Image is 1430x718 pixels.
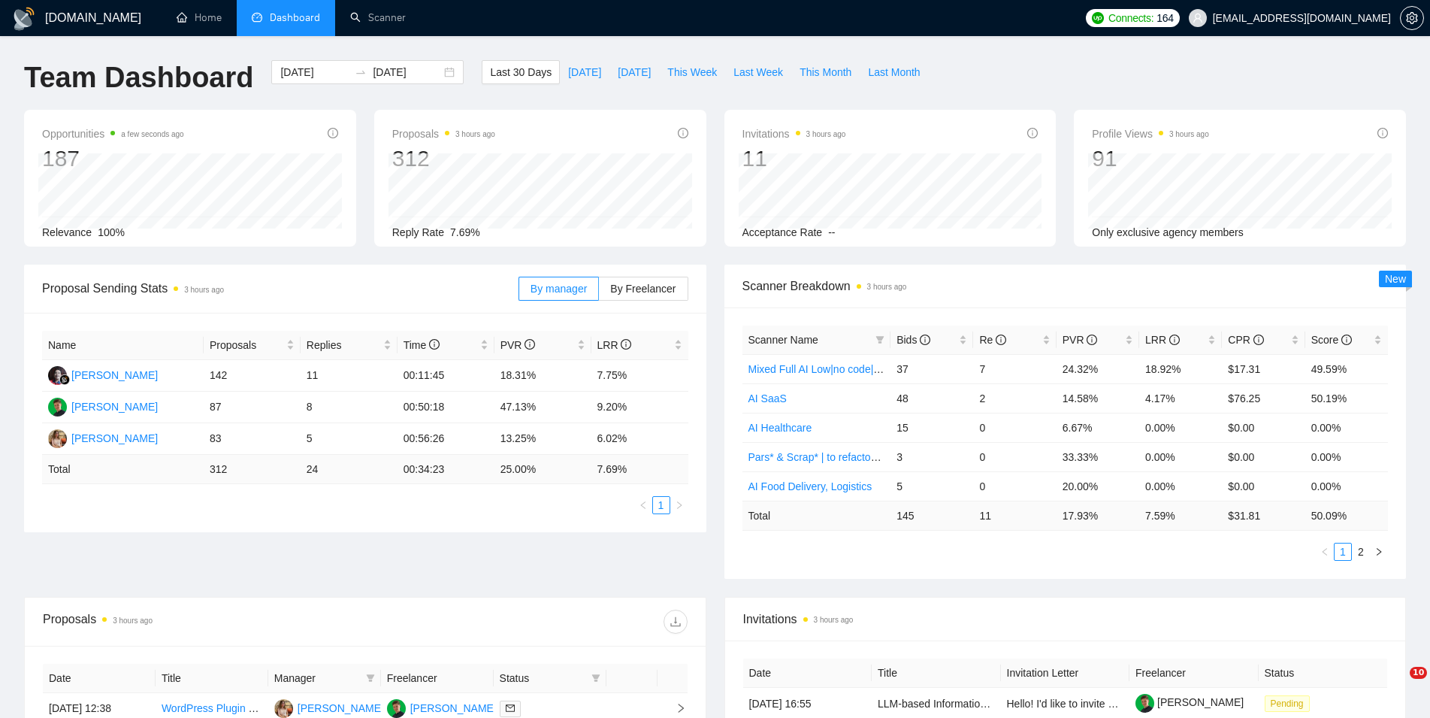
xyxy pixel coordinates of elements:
[748,451,889,463] a: Pars* & Scrap* | to refactoring
[121,130,183,138] time: a few seconds ago
[896,334,930,346] span: Bids
[591,674,600,683] span: filter
[494,360,591,392] td: 18.31%
[1108,10,1153,26] span: Connects:
[1063,334,1098,346] span: PVR
[274,670,360,686] span: Manager
[398,455,494,484] td: 00:34:23
[48,432,158,444] a: AV[PERSON_NAME]
[1305,413,1388,442] td: 0.00%
[1410,667,1427,679] span: 10
[872,329,887,351] span: filter
[381,664,494,693] th: Freelancer
[748,392,787,404] a: AI SaaS
[1092,144,1209,173] div: 91
[1305,471,1388,501] td: 0.00%
[1379,667,1415,703] iframe: Intercom live chat
[1057,501,1139,530] td: 17.93 %
[652,496,670,514] li: 1
[113,617,153,625] time: 3 hours ago
[996,335,1006,345] span: info-circle
[678,128,688,138] span: info-circle
[270,11,320,24] span: Dashboard
[973,354,1056,383] td: 7
[301,360,398,392] td: 11
[12,7,36,31] img: logo
[274,699,293,718] img: AV
[301,392,398,423] td: 8
[639,501,648,510] span: left
[621,339,631,350] span: info-circle
[664,616,687,628] span: download
[1087,335,1097,345] span: info-circle
[979,334,1006,346] span: Re
[1135,696,1244,708] a: [PERSON_NAME]
[42,455,204,484] td: Total
[1316,543,1334,561] button: left
[743,659,872,688] th: Date
[1057,471,1139,501] td: 20.00%
[1169,335,1180,345] span: info-circle
[664,703,686,713] span: right
[667,64,717,80] span: This Week
[48,400,158,412] a: MB[PERSON_NAME]
[1377,128,1388,138] span: info-circle
[875,335,884,344] span: filter
[806,130,846,138] time: 3 hours ago
[280,64,349,80] input: Start date
[748,422,812,434] a: AI Healthcare
[1259,659,1388,688] th: Status
[482,60,560,84] button: Last 30 Days
[387,699,406,718] img: MB
[920,335,930,345] span: info-circle
[890,354,973,383] td: 37
[867,283,907,291] time: 3 hours ago
[1305,442,1388,471] td: 0.00%
[531,283,587,295] span: By manager
[1057,442,1139,471] td: 33.33%
[392,226,444,238] span: Reply Rate
[560,60,609,84] button: [DATE]
[156,664,268,693] th: Title
[1335,544,1351,560] a: 1
[800,64,851,80] span: This Month
[1352,543,1370,561] li: 2
[591,455,688,484] td: 7.69 %
[742,226,823,238] span: Acceptance Rate
[350,11,406,24] a: searchScanner
[1265,697,1316,709] a: Pending
[1222,471,1305,501] td: $0.00
[1222,442,1305,471] td: $0.00
[494,455,591,484] td: 25.00 %
[725,60,791,84] button: Last Week
[398,392,494,423] td: 00:50:18
[450,226,480,238] span: 7.69%
[210,337,283,353] span: Proposals
[1129,659,1259,688] th: Freelancer
[1305,383,1388,413] td: 50.19%
[1253,335,1264,345] span: info-circle
[301,331,398,360] th: Replies
[868,64,920,80] span: Last Month
[490,64,552,80] span: Last 30 Days
[1139,413,1222,442] td: 0.00%
[500,339,536,351] span: PVR
[307,337,380,353] span: Replies
[878,698,1314,710] a: LLM-based Information Extraction API (Local Models, Orchestration, Auto-calibration, MLOps)
[1374,547,1383,556] span: right
[1311,334,1352,346] span: Score
[568,64,601,80] span: [DATE]
[1400,6,1424,30] button: setting
[204,331,301,360] th: Proposals
[500,670,585,686] span: Status
[1156,10,1173,26] span: 164
[1057,383,1139,413] td: 14.58%
[363,667,378,689] span: filter
[748,363,931,375] a: Mixed Full AI Low|no code|automations
[742,277,1389,295] span: Scanner Breakdown
[42,125,184,143] span: Opportunities
[828,226,835,238] span: --
[973,383,1056,413] td: 2
[387,701,497,713] a: MB[PERSON_NAME]
[98,226,125,238] span: 100%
